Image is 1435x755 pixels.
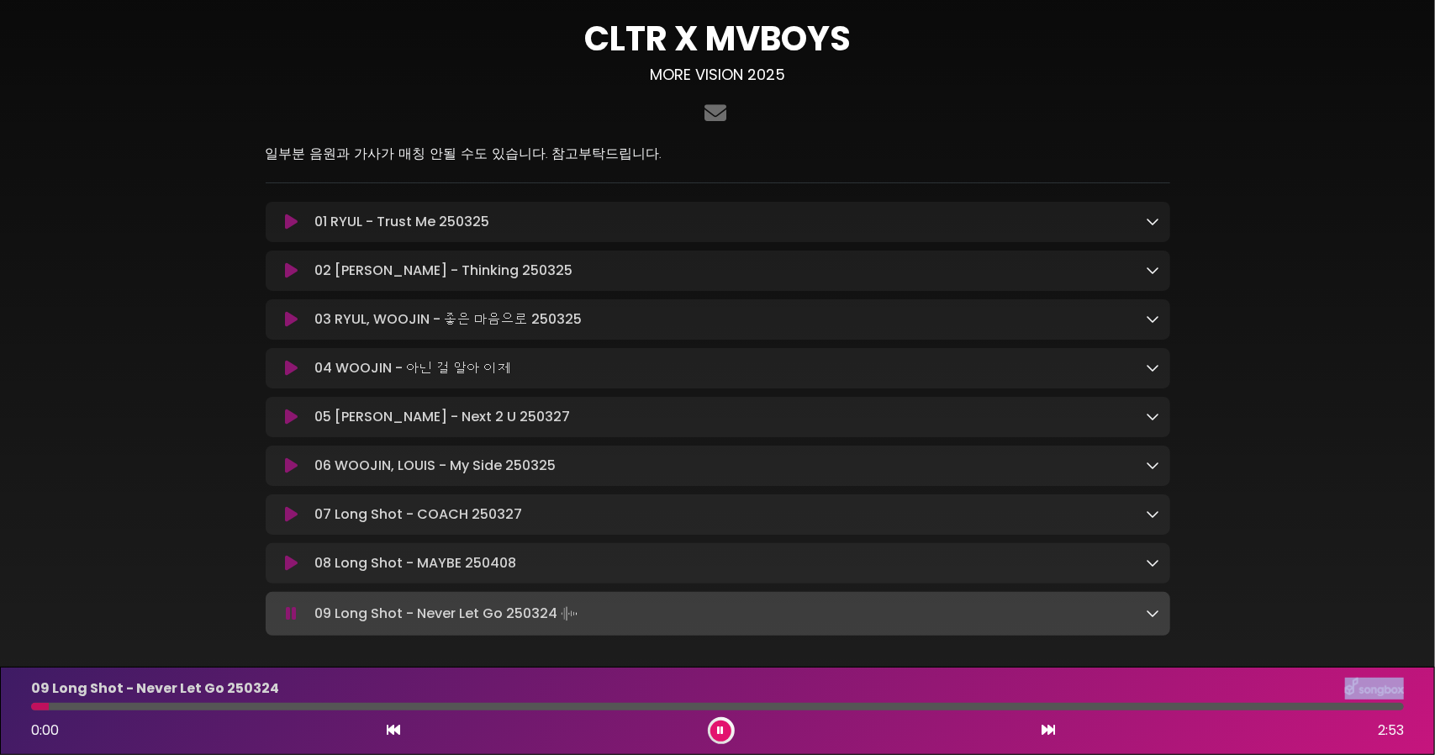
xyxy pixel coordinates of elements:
[314,602,581,626] p: 09 Long Shot - Never Let Go 250324
[314,407,570,427] p: 05 [PERSON_NAME] - Next 2 U 250327
[1345,678,1404,700] img: songbox-logo-white.png
[314,553,516,573] p: 08 Long Shot - MAYBE 250408
[314,504,522,525] p: 07 Long Shot - COACH 250327
[314,309,582,330] p: 03 RYUL, WOOJIN - 좋은 마음으로 250325
[266,66,1170,84] h3: MORE VISION 2025
[266,144,1170,164] p: 일부분 음원과 가사가 매칭 안될 수도 있습니다. 참고부탁드립니다.
[266,18,1170,59] h1: CLTR X MVBOYS
[557,602,581,626] img: waveform4.gif
[314,456,556,476] p: 06 WOOJIN, LOUIS - My Side 250325
[314,212,489,232] p: 01 RYUL - Trust Me 250325
[314,358,510,378] p: 04 WOOJIN - 아닌 걸 알아 이제
[31,678,279,699] p: 09 Long Shot - Never Let Go 250324
[314,261,572,281] p: 02 [PERSON_NAME] - Thinking 250325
